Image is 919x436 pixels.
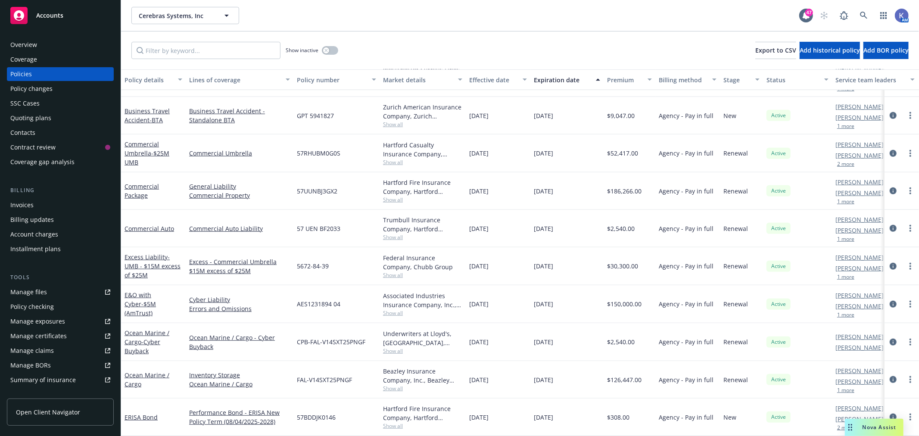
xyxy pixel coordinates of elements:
div: Premium [607,75,642,84]
a: [PERSON_NAME] [835,113,884,122]
span: [DATE] [534,375,553,384]
button: 1 more [837,312,854,318]
a: circleInformation [888,110,898,121]
a: circleInformation [888,299,898,309]
div: Associated Industries Insurance Company, Inc., AmTrust Financial Services, RT Specialty Insurance... [383,291,462,309]
a: [PERSON_NAME] [835,343,884,352]
button: Export to CSV [755,42,796,59]
span: Add BOR policy [863,46,909,54]
a: Manage exposures [7,315,114,328]
div: Policy number [297,75,367,84]
button: 1 more [837,86,854,91]
span: Show all [383,121,462,128]
a: [PERSON_NAME] [835,253,884,262]
button: Lines of coverage [186,69,293,90]
a: [PERSON_NAME] [835,366,884,375]
a: more [905,186,916,196]
span: 57UUNBJ3GX2 [297,187,337,196]
span: $2,540.00 [607,224,635,233]
div: Underwriters at Lloyd's, [GEOGRAPHIC_DATA], [PERSON_NAME] of [GEOGRAPHIC_DATA], [PERSON_NAME] Cargo [383,329,462,347]
span: Agency - Pay in full [659,111,713,120]
button: Add BOR policy [863,42,909,59]
button: Effective date [466,69,530,90]
div: Billing updates [10,213,54,227]
button: Policy number [293,69,380,90]
a: Commercial Auto Liability [189,224,290,233]
a: Account charges [7,227,114,241]
span: GPT 5941827 [297,111,334,120]
a: Policy checking [7,300,114,314]
span: [DATE] [534,299,553,308]
button: Cerebras Systems, Inc [131,7,239,24]
div: Status [766,75,819,84]
a: [PERSON_NAME] [835,215,884,224]
div: Trumbull Insurance Company, Hartford Insurance Group [383,215,462,234]
a: Accounts [7,3,114,28]
button: 1 more [837,274,854,280]
div: Lines of coverage [189,75,280,84]
div: Invoices [10,198,34,212]
span: Accounts [36,12,63,19]
a: Ocean Marine / Cargo - Cyber Buyback [189,333,290,351]
span: Active [770,262,787,270]
span: Renewal [723,337,748,346]
span: Active [770,187,787,195]
span: Renewal [723,299,748,308]
span: 57RHUBM0G0S [297,149,340,158]
a: [PERSON_NAME] [835,264,884,273]
span: New [723,111,736,120]
span: [DATE] [469,413,489,422]
button: Stage [720,69,763,90]
a: more [905,412,916,422]
a: SSC Cases [7,97,114,110]
a: Contract review [7,140,114,154]
a: Policy changes [7,82,114,96]
a: Report a Bug [835,7,853,24]
span: 57 UEN BF2033 [297,224,340,233]
a: Ocean Marine / Cargo [125,329,169,355]
div: Manage certificates [10,329,67,343]
div: Zurich American Insurance Company, Zurich Insurance Group [383,103,462,121]
a: [PERSON_NAME] [835,414,884,424]
span: Show all [383,309,462,317]
button: Policy details [121,69,186,90]
span: $308.00 [607,413,629,422]
a: Commercial Auto [125,224,174,233]
a: Manage files [7,285,114,299]
div: Manage BORs [10,358,51,372]
a: Quoting plans [7,111,114,125]
a: more [905,337,916,347]
span: [DATE] [534,111,553,120]
div: Policy details [125,75,173,84]
span: - UMB - $15M excess of $25M [125,253,181,279]
a: more [905,261,916,271]
button: 2 more [837,162,854,167]
span: [DATE] [469,375,489,384]
span: [DATE] [534,149,553,158]
button: 1 more [837,124,854,129]
a: Contacts [7,126,114,140]
a: circleInformation [888,337,898,347]
button: Add historical policy [800,42,860,59]
span: [DATE] [534,262,553,271]
a: Business Travel Accident - Standalone BTA [189,106,290,125]
div: Summary of insurance [10,373,76,387]
span: Agency - Pay in full [659,187,713,196]
div: Manage files [10,285,47,299]
span: Agency - Pay in full [659,299,713,308]
a: circleInformation [888,412,898,422]
div: Coverage gap analysis [10,155,75,169]
a: circleInformation [888,261,898,271]
div: Expiration date [534,75,591,84]
div: Federal Insurance Company, Chubb Group [383,253,462,271]
span: Cerebras Systems, Inc [139,11,213,20]
span: - Cyber Buyback [125,338,160,355]
span: 5672-84-39 [297,262,329,271]
a: Excess - Commercial Umbrella $15M excess of $25M [189,257,290,275]
button: Expiration date [530,69,604,90]
a: Coverage gap analysis [7,155,114,169]
span: [DATE] [469,299,489,308]
span: Agency - Pay in full [659,224,713,233]
div: Service team leaders [835,75,905,84]
span: Renewal [723,224,748,233]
